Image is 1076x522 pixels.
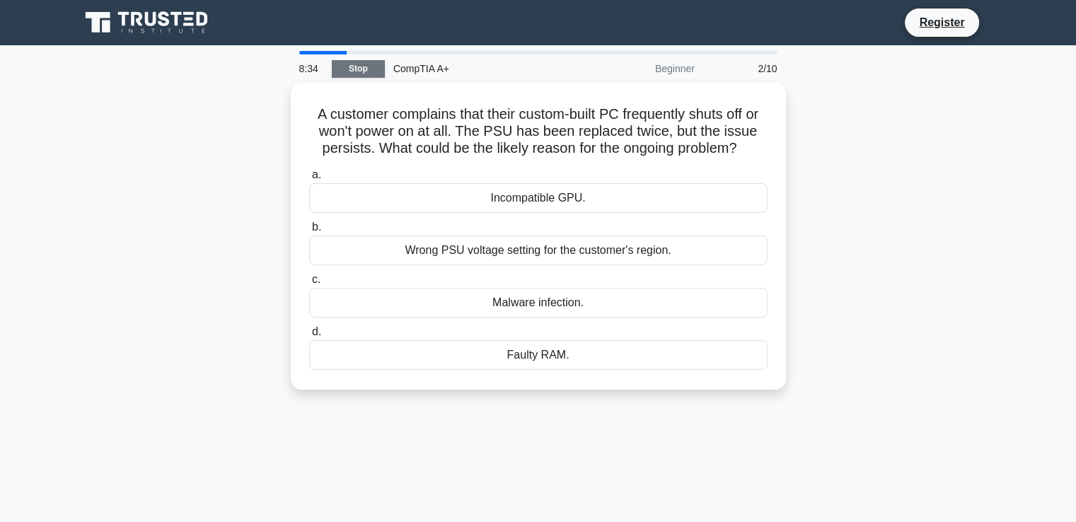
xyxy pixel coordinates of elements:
div: CompTIA A+ [385,54,579,83]
span: d. [312,325,321,337]
span: a. [312,168,321,180]
a: Register [910,13,973,31]
a: Stop [332,60,385,78]
span: b. [312,221,321,233]
span: c. [312,273,320,285]
div: Incompatible GPU. [309,183,768,213]
div: Faulty RAM. [309,340,768,370]
div: Wrong PSU voltage setting for the customer's region. [309,236,768,265]
div: 8:34 [291,54,332,83]
div: Malware infection. [309,288,768,318]
div: 2/10 [703,54,786,83]
h5: A customer complains that their custom-built PC frequently shuts off or won't power on at all. Th... [308,105,769,158]
div: Beginner [579,54,703,83]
